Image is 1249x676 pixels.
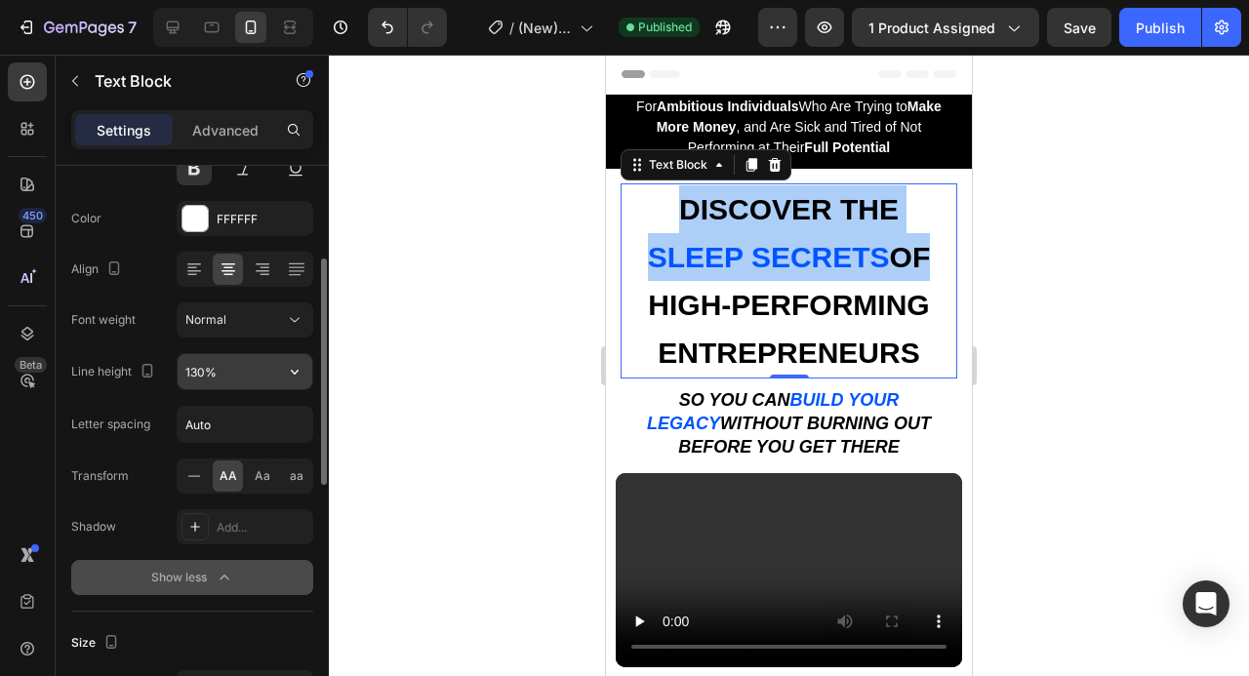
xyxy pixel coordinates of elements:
[71,257,126,283] div: Align
[178,407,312,442] input: Auto
[71,467,129,485] div: Transform
[71,560,313,595] button: Show less
[97,120,151,140] p: Settings
[19,208,47,223] div: 450
[368,8,447,47] div: Undo/Redo
[71,311,136,329] div: Font weight
[255,467,270,485] span: Aa
[185,312,226,327] span: Normal
[178,354,312,389] input: Auto
[290,467,303,485] span: aa
[95,69,261,93] p: Text Block
[8,8,145,47] button: 7
[1136,18,1185,38] div: Publish
[1064,20,1096,36] span: Save
[71,359,159,385] div: Line height
[1183,580,1229,627] div: Open Intercom Messenger
[128,16,137,39] p: 7
[852,8,1039,47] button: 1 product assigned
[509,18,514,38] span: /
[192,120,259,140] p: Advanced
[71,210,101,227] div: Color
[71,518,116,536] div: Shadow
[518,18,572,38] span: (New) DIGITAL PRODUCT SALES PAGE TEMPLATE | [PERSON_NAME] Planes
[151,568,234,587] div: Show less
[606,55,972,676] iframe: Design area
[71,416,150,433] div: Letter spacing
[1119,8,1201,47] button: Publish
[217,211,308,228] div: FFFFFF
[177,302,313,338] button: Normal
[868,18,995,38] span: 1 product assigned
[71,630,123,656] div: Size
[1047,8,1111,47] button: Save
[220,467,237,485] span: AA
[217,519,308,537] div: Add...
[638,19,692,36] span: Published
[15,357,47,373] div: Beta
